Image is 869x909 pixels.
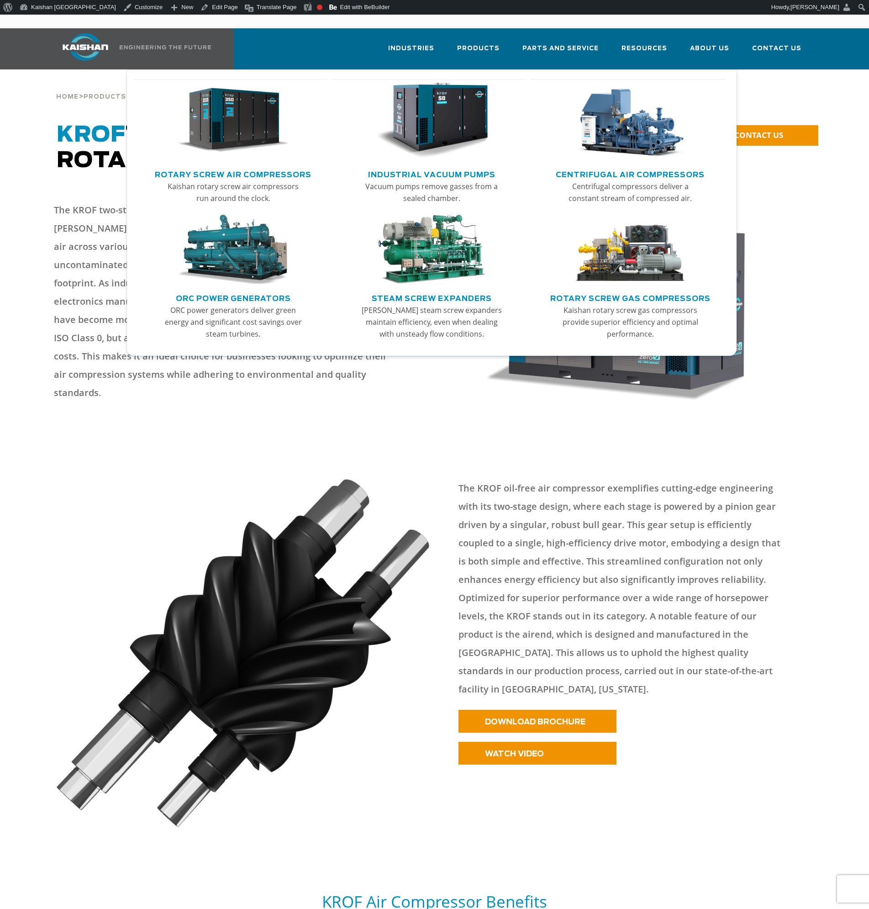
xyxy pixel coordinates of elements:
[574,83,686,159] img: thumb-Centrifugal-Air-Compressors
[559,180,701,204] p: Centrifugal compressors deliver a constant stream of compressed air.
[458,710,616,733] a: DOWNLOAD BROCHURE
[457,43,500,54] span: Products
[388,37,434,68] a: Industries
[457,37,500,68] a: Products
[752,43,801,54] span: Contact Us
[458,742,616,765] a: WATCH VIDEO
[317,5,322,10] div: Focus keyphrase not set
[556,167,705,180] a: Centrifugal Air Compressors
[372,291,492,304] a: Steam Screw Expanders
[368,167,495,180] a: Industrial Vacuum Pumps
[705,125,818,146] a: CONTACT US
[375,83,488,159] img: thumb-Industrial-Vacuum-Pumps
[84,92,126,100] a: Products
[155,167,311,180] a: Rotary Screw Air Compressors
[162,304,305,340] p: ORC power generators deliver green energy and significant cost savings over steam turbines.
[56,69,813,104] div: > >
[84,94,126,100] span: Products
[177,83,289,159] img: thumb-Rotary-Screw-Air-Compressors
[485,718,585,726] span: DOWNLOAD BROCHURE
[360,304,503,340] p: [PERSON_NAME] steam screw expanders maintain efficiency, even when dealing with unsteady flow con...
[360,180,503,204] p: Vacuum pumps remove gasses from a sealed chamber.
[458,479,782,698] p: The KROF oil-free air compressor exemplifies cutting-edge engineering with its two-stage design, ...
[176,291,291,304] a: ORC Power Generators
[752,37,801,68] a: Contact Us
[690,37,729,68] a: About Us
[388,43,434,54] span: Industries
[177,215,289,285] img: thumb-ORC-Power-Generators
[790,4,839,11] span: [PERSON_NAME]
[522,37,599,68] a: Parts and Service
[621,43,667,54] span: Resources
[51,28,213,69] a: Kaishan USA
[485,750,544,758] span: WATCH VIDEO
[621,37,667,68] a: Resources
[57,124,400,172] span: TWO-STAGE OIL-FREE ROTARY COMPRESSORS
[375,215,488,285] img: thumb-Steam-Screw-Expanders
[734,130,783,140] span: CONTACT US
[56,92,79,100] a: Home
[690,43,729,54] span: About Us
[57,124,126,146] span: KROF
[56,94,79,100] span: Home
[574,215,686,285] img: thumb-Rotary-Screw-Gas-Compressors
[57,479,430,827] img: Oil Free Screws
[522,43,599,54] span: Parts and Service
[550,291,711,304] a: Rotary Screw Gas Compressors
[54,201,398,402] p: The KROF two-stage oil-free rotary screw air compressor represents [PERSON_NAME]’s commitment to ...
[559,304,701,340] p: Kaishan rotary screw gas compressors provide superior efficiency and optimal performance.
[120,45,211,49] img: Engineering the future
[51,33,120,61] img: kaishan logo
[162,180,305,204] p: Kaishan rotary screw air compressors run around the clock.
